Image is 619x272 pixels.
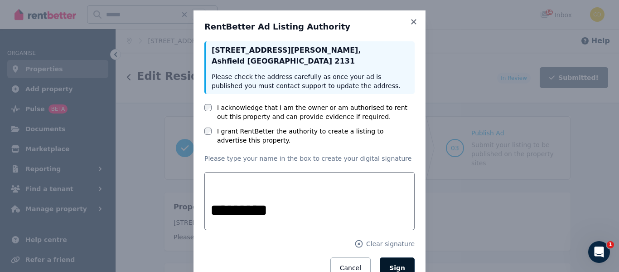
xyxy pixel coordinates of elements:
[389,264,405,272] span: Sign
[217,127,415,145] label: I grant RentBetter the authority to create a listing to advertise this property.
[607,241,614,248] span: 1
[204,21,415,32] h3: RentBetter Ad Listing Authority
[366,239,415,248] span: Clear signature
[212,72,409,90] p: Please check the address carefully as once your ad is published you must contact support to updat...
[204,154,415,163] p: Please type your name in the box to create your digital signature
[588,241,610,263] iframe: Intercom live chat
[217,103,415,121] label: I acknowledge that I am the owner or am authorised to rent out this property and can provide evid...
[212,45,409,67] p: [STREET_ADDRESS][PERSON_NAME] , Ashfield [GEOGRAPHIC_DATA] 2131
